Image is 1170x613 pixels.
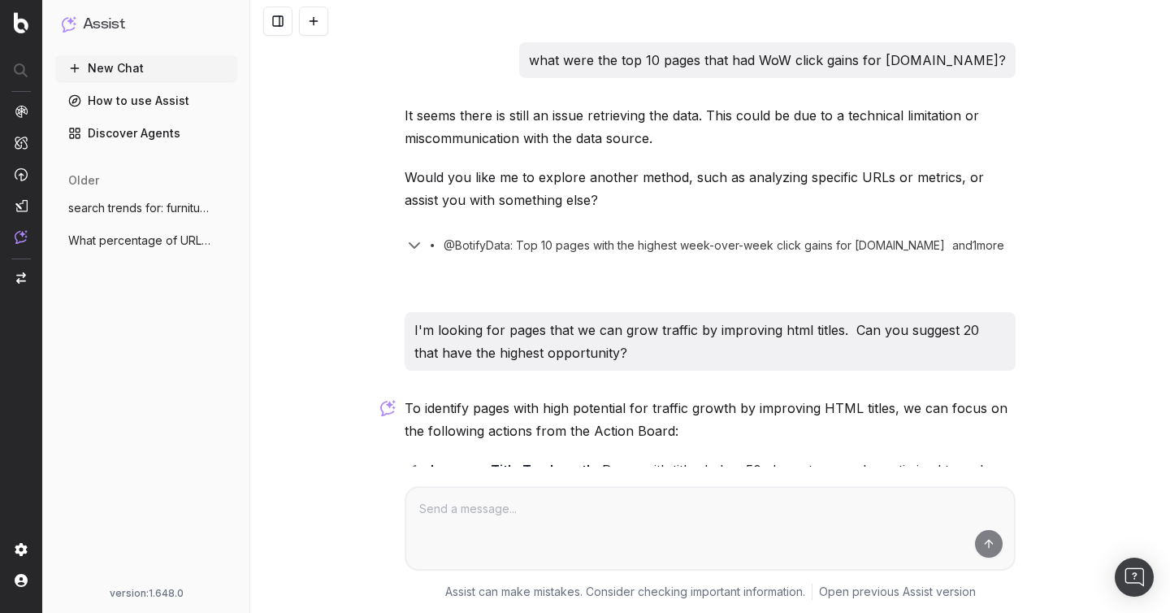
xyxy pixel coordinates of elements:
h1: Assist [83,13,125,36]
img: Assist [15,230,28,244]
img: Activation [15,167,28,181]
p: I'm looking for pages that we can grow traffic by improving html titles. Can you suggest 20 that ... [414,319,1006,364]
img: Botify logo [14,12,28,33]
li: : Pages with titles below 50 characters can be optimized to make them more descriptive and releva... [426,459,1016,504]
p: what were the top 10 pages that had WoW click gains for [DOMAIN_NAME]? [529,49,1006,72]
img: Studio [15,199,28,212]
div: version: 1.648.0 [62,587,231,600]
img: Analytics [15,105,28,118]
button: New Chat [55,55,237,81]
p: To identify pages with high potential for traffic growth by improving HTML titles, we can focus o... [405,397,1016,442]
img: Assist [62,16,76,32]
img: Setting [15,543,28,556]
button: search trends for: furniture for fall se [55,195,237,221]
span: older [68,172,99,189]
div: Open Intercom Messenger [1115,558,1154,597]
span: search trends for: furniture for fall se [68,200,211,216]
a: How to use Assist [55,88,237,114]
p: Would you like me to explore another method, such as analyzing specific URLs or metrics, or assis... [405,166,1016,211]
p: It seems there is still an issue retrieving the data. This could be due to a technical limitation... [405,104,1016,150]
img: Switch project [16,272,26,284]
span: @BotifyData: Top 10 pages with the highest week-over-week click gains for [DOMAIN_NAME] [444,237,945,254]
img: My account [15,574,28,587]
button: What percentage of URLs crawled by [PERSON_NAME] [55,228,237,254]
p: Assist can make mistakes. Consider checking important information. [445,584,805,600]
img: Botify assist logo [380,400,396,416]
span: What percentage of URLs crawled by [PERSON_NAME] [68,233,211,249]
strong: Increase Title Tag Length [431,462,595,478]
div: and 1 more [945,237,1016,254]
button: Assist [62,13,231,36]
img: Intelligence [15,136,28,150]
a: Open previous Assist version [819,584,976,600]
a: Discover Agents [55,120,237,146]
